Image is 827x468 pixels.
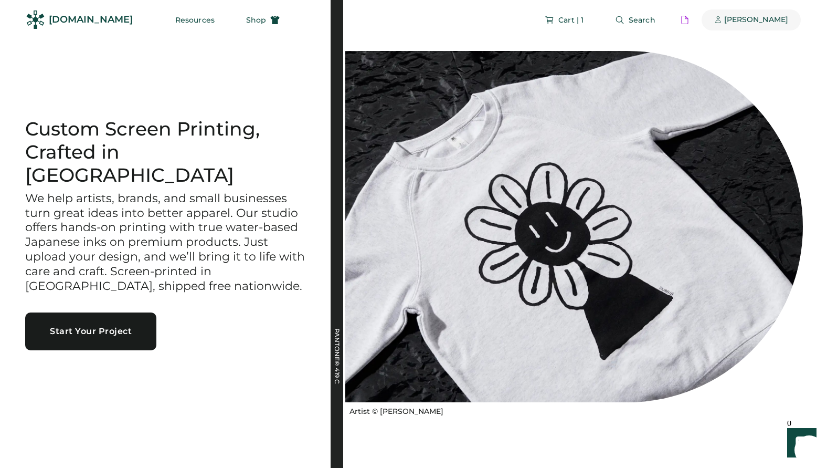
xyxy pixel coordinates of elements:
img: Rendered Logo - Screens [26,11,45,29]
span: Cart | 1 [558,16,584,24]
button: Search [602,9,668,30]
span: Search [629,16,655,24]
button: Start Your Project [25,313,156,350]
h3: We help artists, brands, and small businesses turn great ideas into better apparel. Our studio of... [25,191,305,294]
button: Shop [234,9,292,30]
div: PANTONE® 419 C [334,328,340,433]
a: Artist © [PERSON_NAME] [345,402,443,417]
h1: Custom Screen Printing, Crafted in [GEOGRAPHIC_DATA] [25,118,305,187]
iframe: Front Chat [777,421,822,466]
button: Cart | 1 [532,9,596,30]
button: Resources [163,9,227,30]
div: [DOMAIN_NAME] [49,13,133,26]
span: Shop [246,16,266,24]
div: [PERSON_NAME] [724,15,788,25]
div: Artist © [PERSON_NAME] [349,407,443,417]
